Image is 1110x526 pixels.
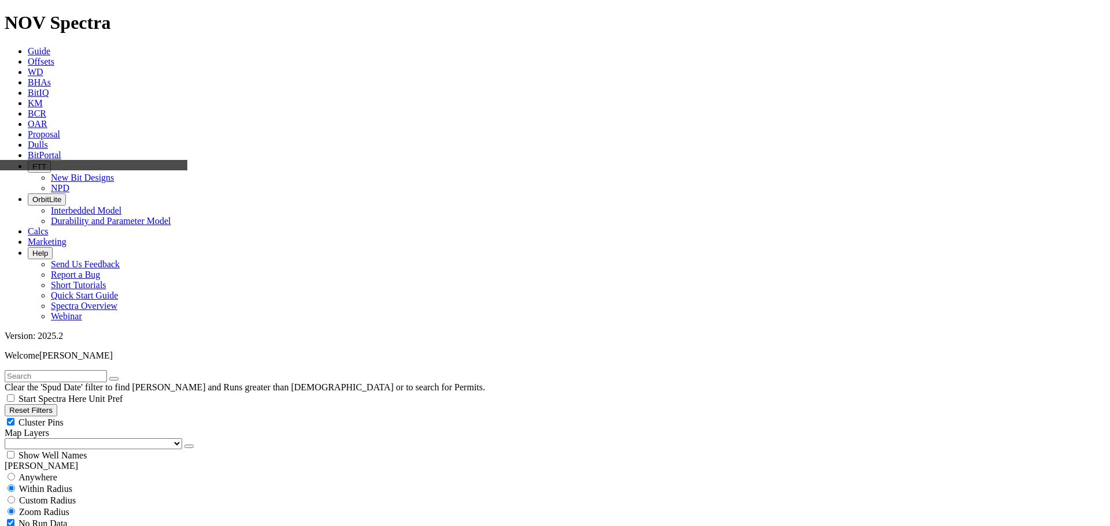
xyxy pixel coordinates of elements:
input: Search [5,370,107,382]
button: Help [28,247,53,259]
a: Offsets [28,57,54,66]
input: Start Spectra Here [7,394,14,402]
button: Reset Filters [5,404,57,416]
a: Dulls [28,140,48,150]
a: BitIQ [28,88,49,98]
a: Report a Bug [51,270,100,279]
a: New Bit Designs [51,173,114,182]
a: BHAs [28,77,51,87]
a: Send Us Feedback [51,259,120,269]
a: Quick Start Guide [51,290,118,300]
span: OrbitLite [32,195,61,204]
a: Durability and Parameter Model [51,216,171,226]
span: Within Radius [19,484,72,494]
span: Show Well Names [18,450,87,460]
button: OrbitLite [28,193,66,206]
a: Marketing [28,237,66,247]
a: BitPortal [28,150,61,160]
div: [PERSON_NAME] [5,461,1105,471]
span: Start Spectra Here [18,394,86,404]
span: Map Layers [5,428,49,438]
a: Webinar [51,311,82,321]
span: [PERSON_NAME] [39,350,113,360]
p: Welcome [5,350,1105,361]
span: Clear the 'Spud Date' filter to find [PERSON_NAME] and Runs greater than [DEMOGRAPHIC_DATA] or to... [5,382,485,392]
a: BCR [28,109,46,118]
div: Version: 2025.2 [5,331,1105,341]
span: Zoom Radius [19,507,69,517]
h1: NOV Spectra [5,12,1105,33]
a: Calcs [28,226,49,236]
a: Guide [28,46,50,56]
a: Interbedded Model [51,206,121,215]
span: Anywhere [18,472,57,482]
a: WD [28,67,43,77]
a: NPD [51,183,69,193]
span: Unit Pref [88,394,123,404]
span: Cluster Pins [18,417,64,427]
a: Spectra Overview [51,301,117,311]
a: Proposal [28,129,60,139]
a: KM [28,98,43,108]
span: Custom Radius [19,495,76,505]
span: Help [32,249,48,258]
a: Short Tutorials [51,280,106,290]
a: OAR [28,119,47,129]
